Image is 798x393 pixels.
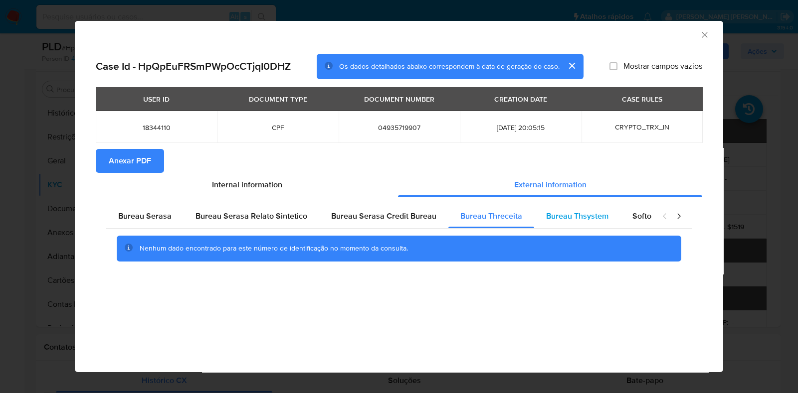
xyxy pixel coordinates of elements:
[137,91,176,108] div: USER ID
[632,210,656,222] span: Softon
[351,123,448,132] span: 04935719907
[243,91,313,108] div: DOCUMENT TYPE
[472,123,569,132] span: [DATE] 20:05:15
[140,243,408,253] span: Nenhum dado encontrado para este número de identificação no momento da consulta.
[488,91,553,108] div: CREATION DATE
[560,54,584,78] button: cerrar
[514,179,587,190] span: External information
[460,210,522,222] span: Bureau Threceita
[108,123,205,132] span: 18344110
[96,173,702,197] div: Detailed info
[109,150,151,172] span: Anexar PDF
[546,210,608,222] span: Bureau Thsystem
[118,210,172,222] span: Bureau Serasa
[196,210,307,222] span: Bureau Serasa Relato Sintetico
[96,60,291,73] h2: Case Id - HpQpEuFRSmPWpOcCTjqI0DHZ
[339,61,560,71] span: Os dados detalhados abaixo correspondem à data de geração do caso.
[75,21,723,372] div: closure-recommendation-modal
[616,91,668,108] div: CASE RULES
[106,204,652,228] div: Detailed external info
[623,61,702,71] span: Mostrar campos vazios
[700,30,709,39] button: Fechar a janela
[609,62,617,70] input: Mostrar campos vazios
[615,122,669,132] span: CRYPTO_TRX_IN
[358,91,440,108] div: DOCUMENT NUMBER
[229,123,326,132] span: CPF
[212,179,282,190] span: Internal information
[96,149,164,173] button: Anexar PDF
[331,210,436,222] span: Bureau Serasa Credit Bureau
